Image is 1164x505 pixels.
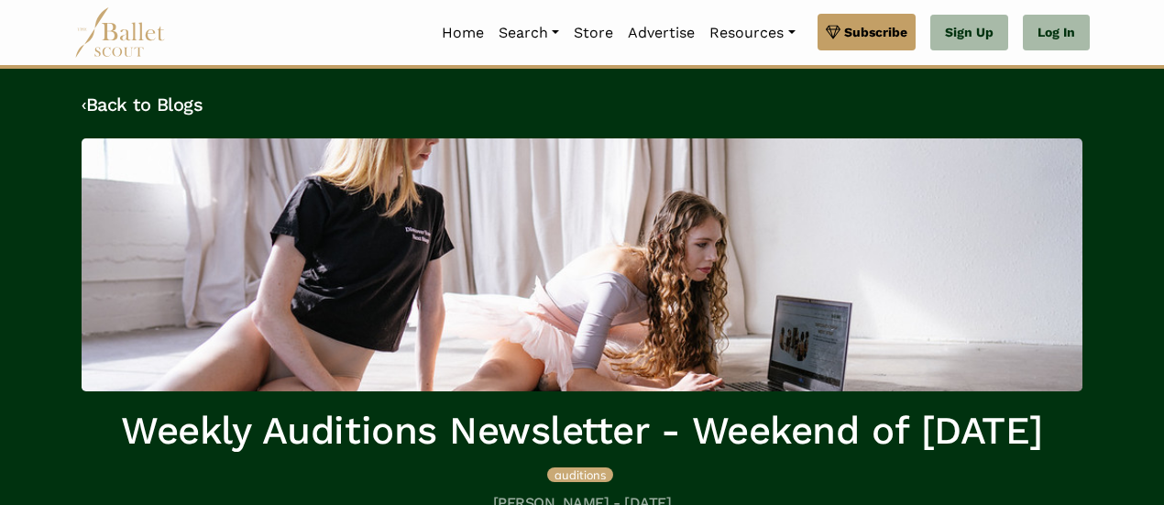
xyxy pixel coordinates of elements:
[620,14,702,52] a: Advertise
[826,22,840,42] img: gem.svg
[844,22,907,42] span: Subscribe
[930,15,1008,51] a: Sign Up
[702,14,802,52] a: Resources
[547,465,613,483] a: auditions
[82,93,203,115] a: ‹Back to Blogs
[491,14,566,52] a: Search
[82,406,1082,456] h1: Weekly Auditions Newsletter - Weekend of [DATE]
[82,138,1082,391] img: header_image.img
[566,14,620,52] a: Store
[82,93,86,115] code: ‹
[434,14,491,52] a: Home
[818,14,916,50] a: Subscribe
[1023,15,1090,51] a: Log In
[555,467,606,482] span: auditions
